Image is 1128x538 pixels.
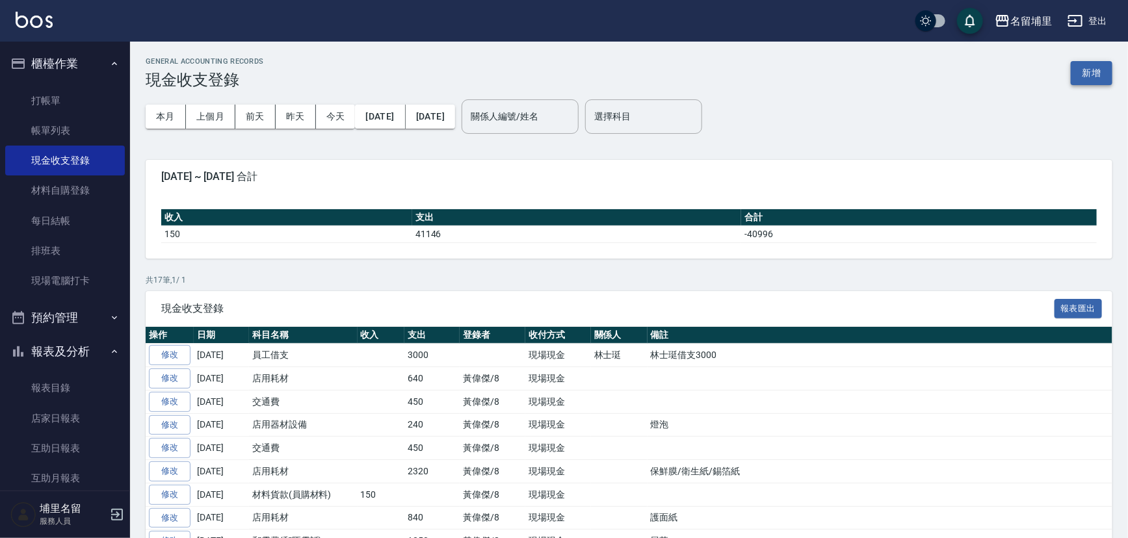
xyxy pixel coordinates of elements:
td: 150 [161,225,412,242]
a: 打帳單 [5,86,125,116]
td: 現場現金 [525,413,591,437]
a: 報表匯出 [1055,301,1103,314]
a: 修改 [149,345,190,365]
th: 備註 [648,327,1112,344]
th: 登錄者 [460,327,525,344]
a: 現場電腦打卡 [5,266,125,296]
td: 450 [404,437,460,460]
td: 護面紙 [648,506,1112,530]
a: 互助日報表 [5,433,125,463]
td: 41146 [412,225,742,242]
td: -40996 [741,225,1097,242]
a: 每日結帳 [5,206,125,236]
td: 現場現金 [525,483,591,506]
th: 收付方式 [525,327,591,344]
img: Person [10,502,36,528]
th: 科目名稱 [249,327,358,344]
td: 黃偉傑/8 [460,506,525,530]
td: 840 [404,506,460,530]
button: 本月 [146,105,186,129]
button: 新增 [1071,61,1112,85]
td: 員工借支 [249,344,358,367]
td: 黃偉傑/8 [460,483,525,506]
td: 交通費 [249,437,358,460]
button: [DATE] [355,105,405,129]
img: Logo [16,12,53,28]
td: [DATE] [194,506,249,530]
th: 關係人 [591,327,648,344]
td: 林士珽借支3000 [648,344,1112,367]
th: 收入 [161,209,412,226]
button: 預約管理 [5,301,125,335]
th: 操作 [146,327,194,344]
button: 報表匯出 [1055,299,1103,319]
td: 店用耗材 [249,460,358,483]
td: 現場現金 [525,460,591,483]
button: 今天 [316,105,356,129]
td: 店用耗材 [249,367,358,391]
button: 名留埔里 [990,8,1057,34]
a: 報表目錄 [5,373,125,403]
button: 櫃檯作業 [5,47,125,81]
a: 修改 [149,415,190,435]
td: [DATE] [194,437,249,460]
td: 150 [358,483,405,506]
a: 互助月報表 [5,463,125,493]
p: 服務人員 [40,515,106,527]
td: 現場現金 [525,506,591,530]
a: 材料自購登錄 [5,175,125,205]
td: 黃偉傑/8 [460,413,525,437]
td: 黃偉傑/8 [460,367,525,391]
a: 修改 [149,485,190,505]
button: 昨天 [276,105,316,129]
button: 登出 [1062,9,1112,33]
h3: 現金收支登錄 [146,71,264,89]
td: 材料貨款(員購材料) [249,483,358,506]
td: 林士珽 [591,344,648,367]
th: 支出 [412,209,742,226]
a: 修改 [149,508,190,528]
span: [DATE] ~ [DATE] 合計 [161,170,1097,183]
td: 店用器材設備 [249,413,358,437]
td: 640 [404,367,460,391]
button: [DATE] [406,105,455,129]
td: 現場現金 [525,437,591,460]
a: 修改 [149,438,190,458]
td: 現場現金 [525,344,591,367]
th: 收入 [358,327,405,344]
a: 排班表 [5,236,125,266]
p: 共 17 筆, 1 / 1 [146,274,1112,286]
td: [DATE] [194,460,249,483]
td: 3000 [404,344,460,367]
span: 現金收支登錄 [161,302,1055,315]
button: 前天 [235,105,276,129]
td: 現場現金 [525,367,591,391]
div: 名留埔里 [1010,13,1052,29]
a: 修改 [149,368,190,389]
a: 新增 [1071,66,1112,79]
button: 上個月 [186,105,235,129]
th: 合計 [741,209,1097,226]
td: 黃偉傑/8 [460,390,525,413]
td: [DATE] [194,367,249,391]
td: [DATE] [194,344,249,367]
a: 帳單列表 [5,116,125,146]
button: save [957,8,983,34]
td: [DATE] [194,413,249,437]
td: 2320 [404,460,460,483]
td: 交通費 [249,390,358,413]
h5: 埔里名留 [40,502,106,515]
td: 240 [404,413,460,437]
button: 報表及分析 [5,335,125,368]
a: 店家日報表 [5,403,125,433]
td: 現場現金 [525,390,591,413]
th: 日期 [194,327,249,344]
td: [DATE] [194,483,249,506]
td: 燈泡 [648,413,1112,437]
td: [DATE] [194,390,249,413]
td: 黃偉傑/8 [460,437,525,460]
a: 修改 [149,461,190,481]
td: 450 [404,390,460,413]
td: 黃偉傑/8 [460,460,525,483]
td: 店用耗材 [249,506,358,530]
